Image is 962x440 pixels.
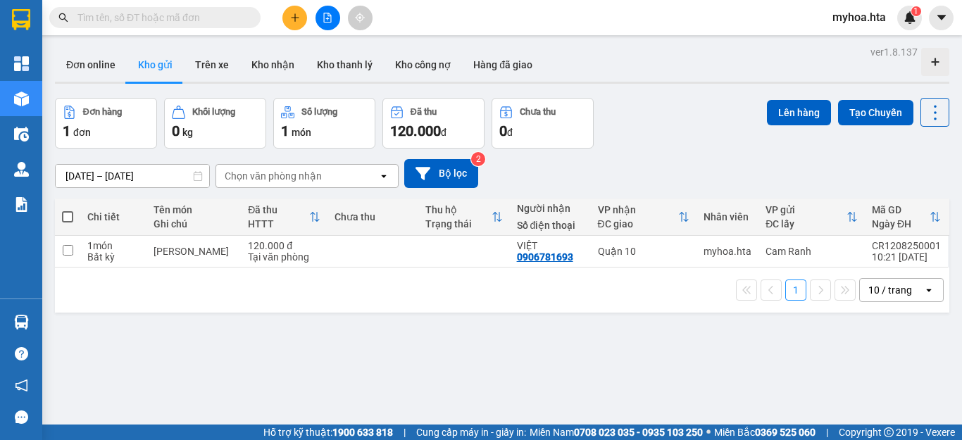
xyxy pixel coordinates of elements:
span: 0 [499,122,507,139]
span: Miền Nam [530,425,703,440]
button: Kho nhận [240,48,306,82]
span: 120.000 [390,122,441,139]
th: Toggle SortBy [865,199,948,236]
button: Tạo Chuyến [838,100,913,125]
div: Chưa thu [335,211,411,222]
div: Tên món [154,204,234,215]
span: ⚪️ [706,429,711,435]
button: 1 [785,279,806,301]
button: Trên xe [184,48,240,82]
sup: 2 [471,152,485,166]
img: warehouse-icon [14,315,29,329]
img: warehouse-icon [14,127,29,142]
div: Bất kỳ [87,251,139,263]
span: plus [290,13,300,23]
span: đ [441,127,446,138]
div: Cam Ranh [766,246,858,257]
button: Kho thanh lý [306,48,384,82]
span: Cung cấp máy in - giấy in: [416,425,526,440]
button: Kho công nợ [384,48,462,82]
span: đ [507,127,513,138]
button: Chưa thu0đ [492,98,594,149]
button: Khối lượng0kg [164,98,266,149]
th: Toggle SortBy [418,199,509,236]
div: Người nhận [517,203,584,214]
span: | [826,425,828,440]
sup: 1 [911,6,921,16]
th: Toggle SortBy [758,199,865,236]
th: Toggle SortBy [241,199,327,236]
input: Tìm tên, số ĐT hoặc mã đơn [77,10,244,25]
strong: 1900 633 818 [332,427,393,438]
div: 10 / trang [868,283,912,297]
div: KIỆN THÙNG [154,246,234,257]
button: Đơn hàng1đơn [55,98,157,149]
div: CR1208250001 [872,240,941,251]
button: Hàng đã giao [462,48,544,82]
div: Đã thu [411,107,437,117]
div: Ngày ĐH [872,218,930,230]
div: 0906781693 [517,251,573,263]
span: 0 [172,122,180,139]
button: Đã thu120.000đ [382,98,485,149]
div: 1 món [87,240,139,251]
span: caret-down [935,11,948,24]
strong: 0708 023 035 - 0935 103 250 [574,427,703,438]
button: Bộ lọc [404,159,478,188]
div: VP gửi [766,204,847,215]
div: 10:21 [DATE] [872,251,941,263]
div: Số lượng [301,107,337,117]
span: search [58,13,68,23]
button: file-add [316,6,340,30]
div: Trạng thái [425,218,491,230]
span: đơn [73,127,91,138]
img: dashboard-icon [14,56,29,71]
span: 1 [63,122,70,139]
div: 120.000 đ [248,240,320,251]
div: Chi tiết [87,211,139,222]
div: Thu hộ [425,204,491,215]
span: question-circle [15,347,28,360]
div: Tạo kho hàng mới [921,48,949,76]
div: Đơn hàng [83,107,122,117]
th: Toggle SortBy [591,199,697,236]
button: Đơn online [55,48,127,82]
span: Miền Bắc [714,425,816,440]
span: món [292,127,311,138]
span: Hỗ trợ kỹ thuật: [263,425,393,440]
span: file-add [323,13,332,23]
span: kg [182,127,193,138]
div: Khối lượng [192,107,235,117]
svg: open [378,170,389,182]
button: Kho gửi [127,48,184,82]
svg: open [923,284,935,296]
div: VIỆT [517,240,584,251]
span: | [404,425,406,440]
button: Lên hàng [767,100,831,125]
div: Chọn văn phòng nhận [225,169,322,183]
div: Chưa thu [520,107,556,117]
div: Ghi chú [154,218,234,230]
strong: 0369 525 060 [755,427,816,438]
span: myhoa.hta [821,8,897,26]
img: logo-vxr [12,9,30,30]
span: 1 [913,6,918,16]
button: aim [348,6,373,30]
div: Mã GD [872,204,930,215]
span: notification [15,379,28,392]
button: Số lượng1món [273,98,375,149]
img: solution-icon [14,197,29,212]
img: icon-new-feature [904,11,916,24]
div: Đã thu [248,204,308,215]
img: warehouse-icon [14,162,29,177]
button: plus [282,6,307,30]
button: caret-down [929,6,954,30]
span: copyright [884,427,894,437]
div: ver 1.8.137 [870,44,918,60]
span: message [15,410,28,424]
div: Quận 10 [598,246,690,257]
div: HTTT [248,218,308,230]
span: aim [355,13,365,23]
span: 1 [281,122,289,139]
div: ĐC lấy [766,218,847,230]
